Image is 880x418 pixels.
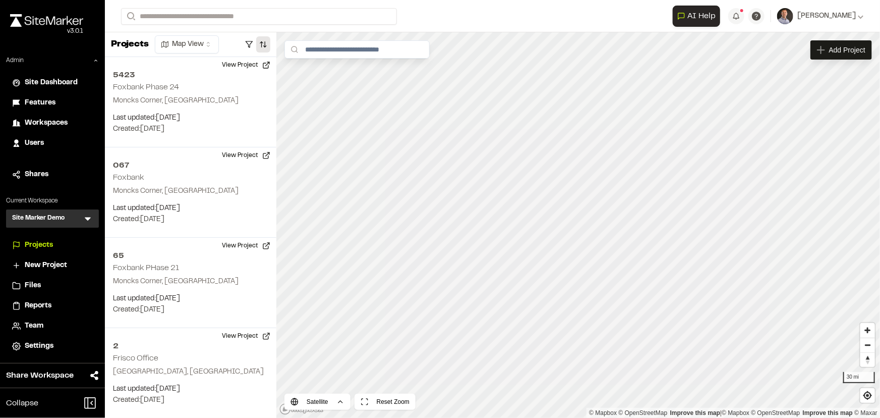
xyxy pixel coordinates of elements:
span: Reset bearing to north [860,353,875,367]
button: Zoom in [860,323,875,338]
h2: Foxbank Phase 24 [113,84,179,91]
div: 30 mi [843,372,875,383]
p: Current Workspace [6,196,99,205]
button: Reset Zoom [355,394,416,410]
a: Maxar [854,409,877,416]
img: User [777,8,793,24]
p: Last updated: [DATE] [113,384,268,395]
button: View Project [216,147,276,164]
button: Zoom out [860,338,875,352]
span: Team [25,321,43,332]
img: rebrand.png [10,14,83,27]
a: Map feedback [670,409,720,416]
div: | [589,408,877,418]
a: Features [12,97,93,109]
a: Projects [12,240,93,251]
span: Reports [25,300,51,311]
a: Shares [12,169,93,180]
h2: 067 [113,160,268,172]
a: New Project [12,260,93,271]
span: New Project [25,260,67,271]
span: Zoom out [860,338,875,352]
span: Add Project [829,45,865,55]
p: Created: [DATE] [113,304,268,316]
p: [GEOGRAPHIC_DATA], [GEOGRAPHIC_DATA] [113,367,268,378]
span: Shares [25,169,48,180]
p: Last updated: [DATE] [113,293,268,304]
button: View Project [216,238,276,254]
span: Settings [25,341,53,352]
a: Mapbox logo [279,403,324,415]
p: Moncks Corner, [GEOGRAPHIC_DATA] [113,276,268,287]
span: Collapse [6,397,38,409]
a: OpenStreetMap [751,409,800,416]
span: Files [25,280,41,291]
span: Site Dashboard [25,77,78,88]
button: Satellite [284,394,350,410]
a: Workspaces [12,118,93,129]
span: Users [25,138,44,149]
p: Last updated: [DATE] [113,203,268,214]
span: [PERSON_NAME] [797,11,856,22]
p: Created: [DATE] [113,124,268,135]
span: Features [25,97,55,109]
h3: Site Marker Demo [12,214,65,224]
a: Team [12,321,93,332]
p: Last updated: [DATE] [113,113,268,124]
span: Workspaces [25,118,68,129]
a: Mapbox [589,409,617,416]
h2: Frisco Office [113,355,158,362]
a: Mapbox [722,409,749,416]
h2: 2 [113,340,268,352]
div: Oh geez...please don't... [10,27,83,36]
p: Projects [111,38,149,51]
button: View Project [216,328,276,344]
button: Open AI Assistant [673,6,720,27]
a: Users [12,138,93,149]
span: Projects [25,240,53,251]
a: Site Dashboard [12,77,93,88]
a: Improve this map [803,409,853,416]
button: Search [121,8,139,25]
a: Files [12,280,93,291]
p: Admin [6,56,24,65]
p: Moncks Corner, [GEOGRAPHIC_DATA] [113,95,268,107]
p: Created: [DATE] [113,214,268,225]
h2: Foxbank [113,174,144,181]
div: Open AI Assistant [673,6,724,27]
a: Reports [12,300,93,311]
p: Moncks Corner, [GEOGRAPHIC_DATA] [113,186,268,197]
h2: 5423 [113,69,268,81]
h2: Foxbank PHase 21 [113,265,179,272]
span: Share Workspace [6,370,74,382]
p: Created: [DATE] [113,395,268,406]
button: Reset bearing to north [860,352,875,367]
button: [PERSON_NAME] [777,8,864,24]
h2: 65 [113,250,268,262]
a: Settings [12,341,93,352]
button: View Project [216,57,276,73]
canvas: Map [276,32,880,418]
span: AI Help [687,10,716,22]
button: Find my location [860,388,875,403]
a: OpenStreetMap [619,409,668,416]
